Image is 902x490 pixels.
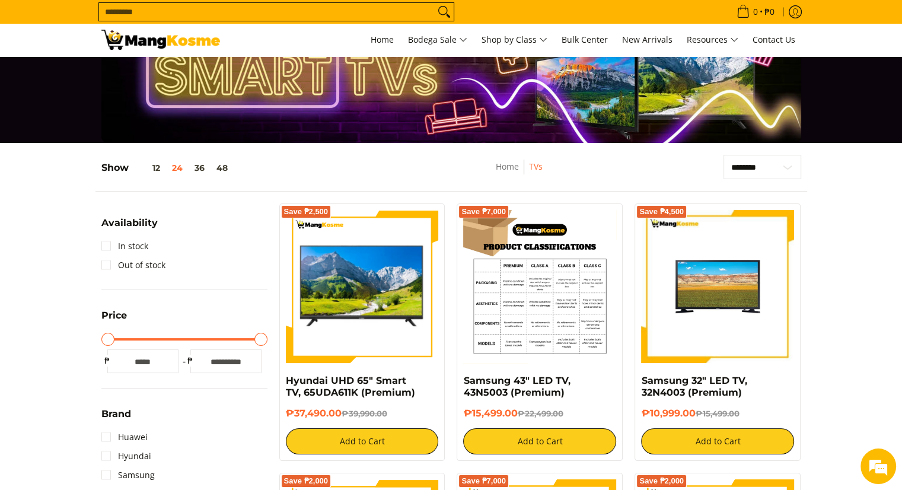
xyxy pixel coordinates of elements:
a: Resources [681,24,744,56]
a: Hyundai [101,447,151,466]
span: Save ₱7,000 [461,208,506,215]
a: Samsung 43" LED TV, 43N5003 (Premium) [463,375,570,398]
span: Contact Us [753,34,795,45]
del: ₱22,499.00 [517,409,563,418]
button: 48 [211,163,234,173]
nav: Main Menu [232,24,801,56]
span: Availability [101,218,158,228]
span: Brand [101,409,131,419]
a: Home [496,161,519,172]
a: In stock [101,237,148,256]
a: Contact Us [747,24,801,56]
a: Samsung [101,466,155,485]
summary: Open [101,409,131,428]
a: Samsung 32" LED TV, 32N4003 (Premium) [641,375,747,398]
button: Add to Cart [641,428,794,454]
button: Add to Cart [463,428,616,454]
span: Home [371,34,394,45]
h5: Show [101,162,234,174]
a: Bulk Center [556,24,614,56]
del: ₱39,990.00 [342,409,387,418]
a: Bodega Sale [402,24,473,56]
button: 24 [166,163,189,173]
span: Save ₱4,500 [639,208,684,215]
a: Shop by Class [476,24,553,56]
div: Chat with us now [62,66,199,82]
span: ₱ [101,355,113,367]
span: Shop by Class [482,33,547,47]
a: Home [365,24,400,56]
span: Bulk Center [562,34,608,45]
span: • [733,5,778,18]
a: Out of stock [101,256,165,275]
div: Minimize live chat window [195,6,223,34]
img: samsung-32-inch-led-tv-full-view-mang-kosme [641,210,794,363]
summary: Open [101,218,158,237]
span: ₱0 [763,8,776,16]
span: 0 [751,8,760,16]
summary: Open [101,311,127,329]
span: We're online! [69,149,164,269]
span: Bodega Sale [408,33,467,47]
nav: Breadcrumbs [431,160,607,186]
span: Price [101,311,127,320]
span: Save ₱2,500 [284,208,329,215]
del: ₱15,499.00 [695,409,739,418]
button: 36 [189,163,211,173]
a: Huawei [101,428,148,447]
span: New Arrivals [622,34,672,45]
img: Hyundai UHD 65" Smart TV, 65UDA611K (Premium) [286,210,439,363]
textarea: Type your message and hit 'Enter' [6,324,226,365]
img: Samsung 43" LED TV, 43N5003 (Premium) - 0 [463,210,616,363]
span: Resources [687,33,738,47]
a: New Arrivals [616,24,678,56]
button: 12 [129,163,166,173]
a: TVs [529,161,543,172]
button: Search [435,3,454,21]
span: Save ₱2,000 [284,478,329,485]
img: TVs - Premium Television Brands l Mang Kosme [101,30,220,50]
h6: ₱15,499.00 [463,408,616,419]
span: Save ₱7,000 [461,478,506,485]
h6: ₱37,490.00 [286,408,439,419]
span: ₱ [184,355,196,367]
button: Add to Cart [286,428,439,454]
h6: ₱10,999.00 [641,408,794,419]
span: Save ₱2,000 [639,478,684,485]
a: Hyundai UHD 65" Smart TV, 65UDA611K (Premium) [286,375,415,398]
